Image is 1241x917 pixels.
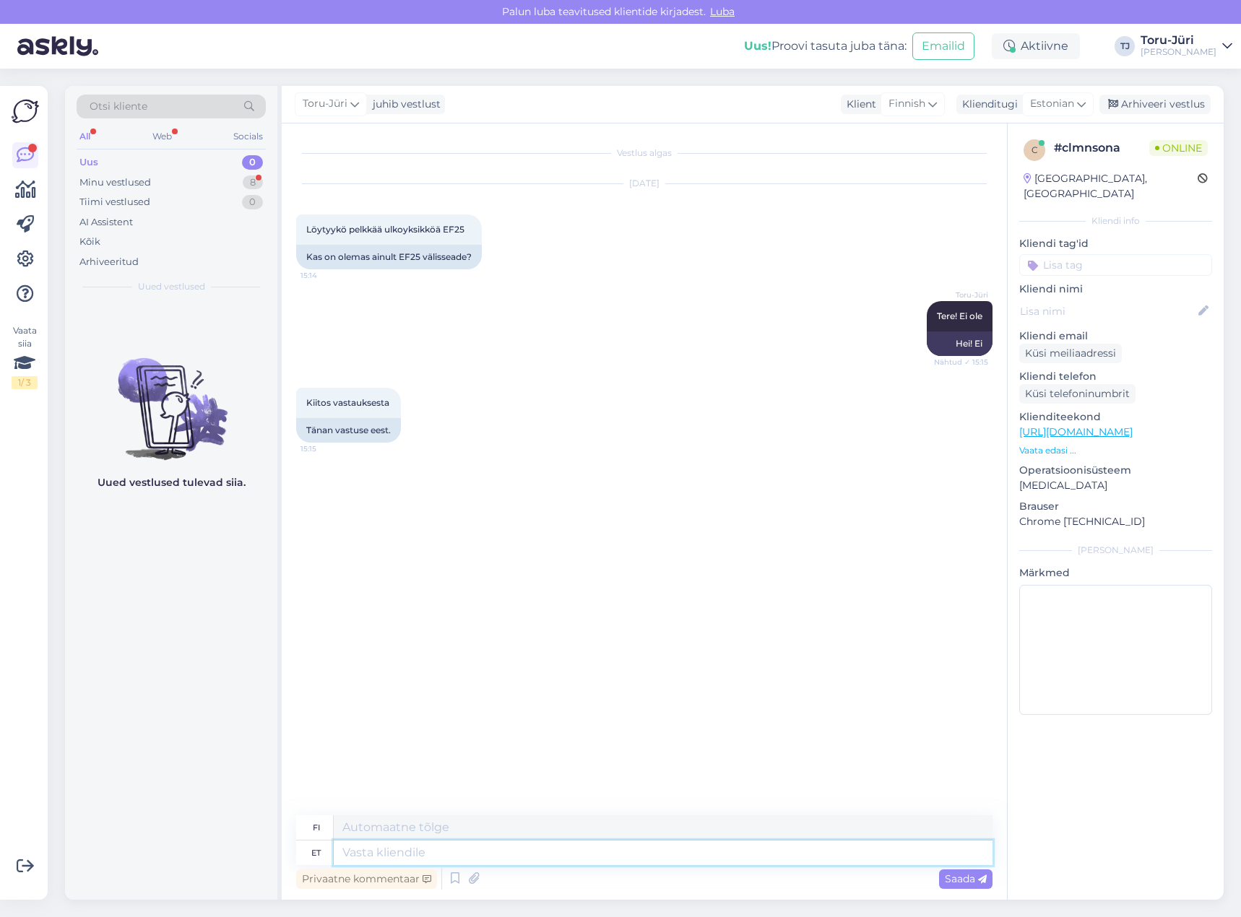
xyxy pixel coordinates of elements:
b: Uus! [744,39,771,53]
span: Toru-Jüri [934,290,988,300]
p: Märkmed [1019,565,1212,581]
span: Luba [706,5,739,18]
span: Kiitos vastauksesta [306,397,389,408]
div: Socials [230,127,266,146]
div: Hei! Ei [927,331,993,356]
a: [URL][DOMAIN_NAME] [1019,425,1133,438]
div: Web [150,127,175,146]
p: Uued vestlused tulevad siia. [98,475,246,490]
div: Kõik [79,235,100,249]
div: et [311,840,321,865]
p: Chrome [TECHNICAL_ID] [1019,514,1212,529]
div: Tiimi vestlused [79,195,150,209]
span: 15:15 [300,443,355,454]
div: # clmnsona [1054,139,1149,157]
div: 8 [243,175,263,190]
span: Löytyykö pelkkää ulkoyksikköä EF25 [306,224,464,235]
img: Askly Logo [12,97,39,125]
div: All [77,127,93,146]
div: AI Assistent [79,215,133,230]
input: Lisa tag [1019,254,1212,276]
span: Online [1149,140,1208,156]
a: Toru-Jüri[PERSON_NAME] [1141,35,1232,58]
div: [PERSON_NAME] [1019,544,1212,557]
div: TJ [1115,36,1135,56]
p: Vaata edasi ... [1019,444,1212,457]
div: Vestlus algas [296,147,993,160]
span: Estonian [1030,96,1074,112]
p: Operatsioonisüsteem [1019,463,1212,478]
div: 0 [242,195,263,209]
p: Brauser [1019,499,1212,514]
input: Lisa nimi [1020,303,1195,319]
div: Proovi tasuta juba täna: [744,38,907,55]
div: Privaatne kommentaar [296,869,437,889]
p: Kliendi telefon [1019,369,1212,384]
div: Uus [79,155,98,170]
div: [PERSON_NAME] [1141,46,1216,58]
p: Kliendi tag'id [1019,236,1212,251]
div: 1 / 3 [12,376,38,389]
div: [GEOGRAPHIC_DATA], [GEOGRAPHIC_DATA] [1024,171,1198,201]
span: Uued vestlused [138,280,205,293]
button: Emailid [912,32,974,60]
div: 0 [242,155,263,170]
span: Otsi kliente [90,99,147,114]
div: Minu vestlused [79,175,151,190]
div: Tänan vastuse eest. [296,418,401,443]
div: juhib vestlust [367,97,441,112]
p: Kliendi nimi [1019,282,1212,297]
p: Kliendi email [1019,329,1212,344]
img: No chats [65,332,277,462]
div: Klient [841,97,876,112]
p: [MEDICAL_DATA] [1019,478,1212,493]
div: fi [313,815,320,840]
div: Arhiveeri vestlus [1099,95,1211,114]
span: Toru-Jüri [303,96,347,112]
span: 15:14 [300,270,355,281]
span: Finnish [888,96,925,112]
div: Kliendi info [1019,214,1212,227]
p: Klienditeekond [1019,409,1212,425]
span: Saada [945,872,987,885]
div: Klienditugi [956,97,1018,112]
div: Küsi telefoninumbrit [1019,384,1136,404]
div: Toru-Jüri [1141,35,1216,46]
div: [DATE] [296,177,993,190]
div: Aktiivne [992,33,1080,59]
span: Tere! Ei ole [937,310,982,321]
span: c [1032,144,1038,155]
div: Arhiveeritud [79,255,139,269]
div: Vaata siia [12,324,38,389]
div: Küsi meiliaadressi [1019,344,1122,363]
span: Nähtud ✓ 15:15 [934,357,988,368]
div: Kas on olemas ainult EF25 välisseade? [296,245,482,269]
